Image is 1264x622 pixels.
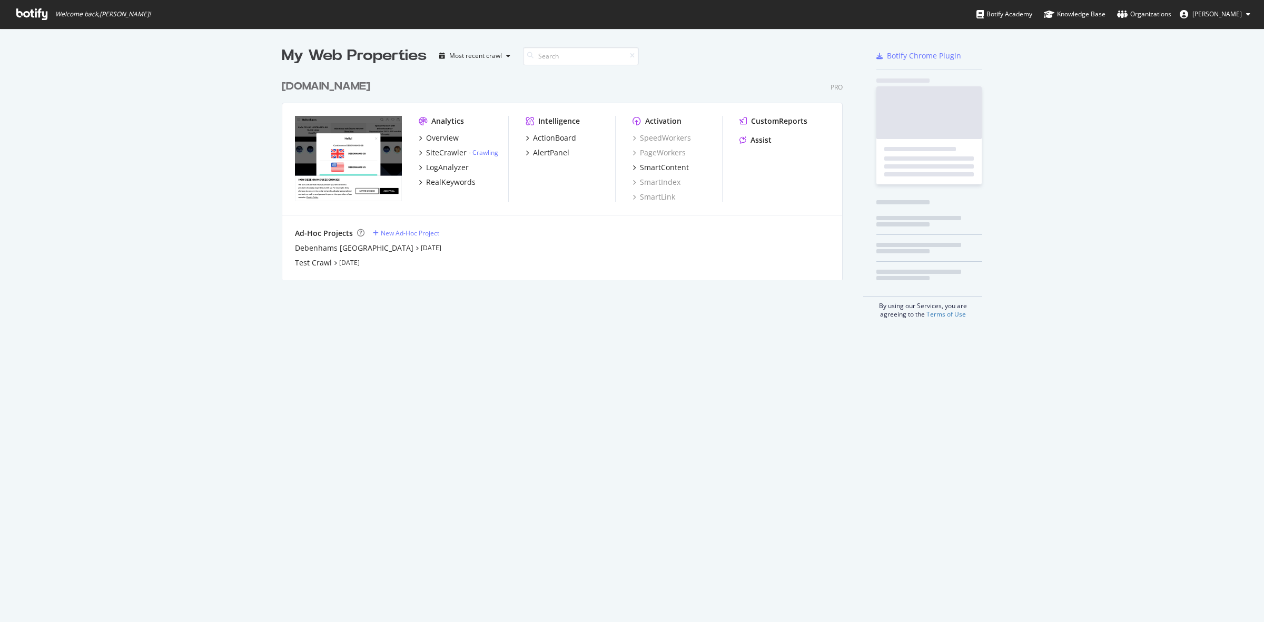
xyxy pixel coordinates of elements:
a: Botify Chrome Plugin [876,51,961,61]
a: [DATE] [339,258,360,267]
div: Ad-Hoc Projects [295,228,353,239]
div: LogAnalyzer [426,162,469,173]
a: SmartIndex [633,177,680,187]
div: RealKeywords [426,177,476,187]
div: Most recent crawl [449,53,502,59]
div: Pro [831,83,843,92]
a: ActionBoard [526,133,576,143]
div: Botify Academy [976,9,1032,19]
a: RealKeywords [419,177,476,187]
a: LogAnalyzer [419,162,469,173]
button: [PERSON_NAME] [1171,6,1259,23]
div: New Ad-Hoc Project [381,229,439,238]
div: Knowledge Base [1044,9,1105,19]
a: SiteCrawler- Crawling [419,147,498,158]
div: Assist [750,135,772,145]
div: [DOMAIN_NAME] [282,79,370,94]
div: Overview [426,133,459,143]
a: Test Crawl [295,258,332,268]
div: SiteCrawler [426,147,467,158]
div: Botify Chrome Plugin [887,51,961,61]
a: AlertPanel [526,147,569,158]
a: SpeedWorkers [633,133,691,143]
img: debenhams.com [295,116,402,201]
div: AlertPanel [533,147,569,158]
div: ActionBoard [533,133,576,143]
a: PageWorkers [633,147,686,158]
a: Terms of Use [926,310,966,319]
span: Welcome back, [PERSON_NAME] ! [55,10,151,18]
a: [DATE] [421,243,441,252]
div: SmartContent [640,162,689,173]
a: Assist [739,135,772,145]
input: Search [523,47,639,65]
span: Zubair Kakuji [1192,9,1242,18]
a: SmartLink [633,192,675,202]
a: Overview [419,133,459,143]
a: CustomReports [739,116,807,126]
a: [DOMAIN_NAME] [282,79,374,94]
div: - [469,148,498,157]
div: Intelligence [538,116,580,126]
a: SmartContent [633,162,689,173]
a: Debenhams [GEOGRAPHIC_DATA] [295,243,413,253]
a: New Ad-Hoc Project [373,229,439,238]
div: Organizations [1117,9,1171,19]
div: By using our Services, you are agreeing to the [863,296,982,319]
a: Crawling [472,148,498,157]
button: Most recent crawl [435,47,515,64]
div: CustomReports [751,116,807,126]
div: grid [282,66,851,280]
div: Analytics [431,116,464,126]
div: Activation [645,116,682,126]
div: My Web Properties [282,45,427,66]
